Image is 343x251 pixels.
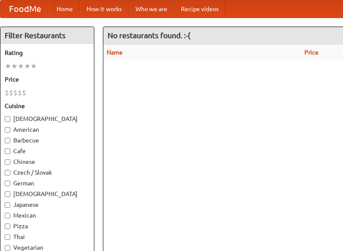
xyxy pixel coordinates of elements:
a: Name [107,49,123,56]
input: Barbecue [5,138,10,143]
input: Czech / Slovak [5,170,10,175]
label: Thai [5,233,90,241]
a: Price [304,49,319,56]
h5: Cuisine [5,102,90,110]
label: Pizza [5,222,90,230]
input: German [5,181,10,186]
li: ★ [30,61,37,71]
label: [DEMOGRAPHIC_DATA] [5,190,90,198]
label: [DEMOGRAPHIC_DATA] [5,115,90,123]
label: German [5,179,90,187]
li: ★ [24,61,30,71]
li: ★ [18,61,24,71]
input: [DEMOGRAPHIC_DATA] [5,116,10,122]
h5: Rating [5,48,90,57]
h4: Filter Restaurants [0,27,94,44]
label: Barbecue [5,136,90,145]
li: ★ [11,61,18,71]
input: Cafe [5,148,10,154]
a: Who we are [129,0,174,18]
input: Mexican [5,213,10,218]
li: ★ [5,61,11,71]
a: Home [50,0,80,18]
h5: Price [5,75,90,84]
input: Japanese [5,202,10,208]
li: $ [13,88,18,97]
li: $ [18,88,22,97]
input: American [5,127,10,133]
input: Vegetarian [5,245,10,251]
li: $ [22,88,26,97]
input: [DEMOGRAPHIC_DATA] [5,191,10,197]
label: Czech / Slovak [5,168,90,177]
a: FoodMe [0,0,50,18]
label: American [5,125,90,134]
input: Thai [5,234,10,240]
label: Mexican [5,211,90,220]
li: $ [5,88,9,97]
input: Chinese [5,159,10,165]
a: How it works [80,0,129,18]
label: Chinese [5,157,90,166]
label: Cafe [5,147,90,155]
li: $ [9,88,13,97]
input: Pizza [5,224,10,229]
a: Recipe videos [174,0,226,18]
ng-pluralize: No restaurants found. :-( [108,31,190,39]
label: Japanese [5,200,90,209]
